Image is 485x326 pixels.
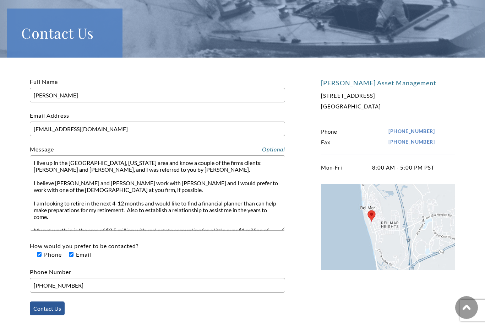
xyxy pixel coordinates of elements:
[30,112,285,132] label: Email Address
[321,184,455,270] img: Locate Weatherly on Google Maps.
[30,88,285,102] input: Full Name
[321,79,455,87] h4: [PERSON_NAME] Asset Management
[30,278,285,293] input: Phone Number
[30,78,285,98] label: Full Name
[69,252,73,257] input: How would you prefer to be contacted? PhoneEmail
[21,23,108,43] h1: Contact Us
[75,251,91,258] span: Email
[37,252,42,257] input: How would you prefer to be contacted? PhoneEmail
[30,146,54,153] label: Message
[388,126,435,137] a: [PHONE_NUMBER]
[321,90,435,112] p: [STREET_ADDRESS] [GEOGRAPHIC_DATA]
[43,251,62,258] span: Phone
[321,126,337,137] span: Phone
[388,137,435,148] a: [PHONE_NUMBER]
[321,137,331,148] span: Fax
[30,122,285,136] input: Email Address
[30,268,285,289] label: Phone Number
[30,301,65,315] input: Contact Us
[30,78,285,315] form: Contact form
[321,162,435,173] p: 8:00 AM - 5:00 PM PST
[30,242,138,258] label: How would you prefer to be contacted?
